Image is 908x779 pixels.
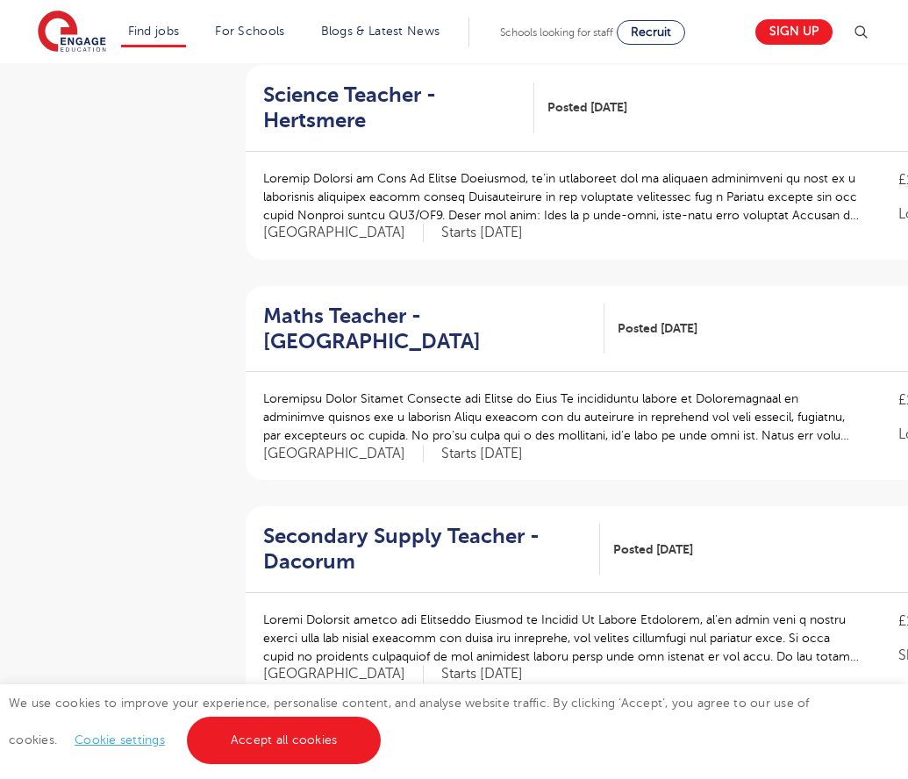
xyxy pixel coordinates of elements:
[9,697,810,747] span: We use cookies to improve your experience, personalise content, and analyse website traffic. By c...
[441,445,523,463] p: Starts [DATE]
[547,98,627,117] span: Posted [DATE]
[263,82,534,133] a: Science Teacher - Hertsmere
[75,733,165,747] a: Cookie settings
[500,26,613,39] span: Schools looking for staff
[755,19,833,45] a: Sign up
[321,25,440,38] a: Blogs & Latest News
[263,224,424,242] span: [GEOGRAPHIC_DATA]
[263,665,424,683] span: [GEOGRAPHIC_DATA]
[617,20,685,45] a: Recruit
[263,611,863,666] p: Loremi Dolorsit ametco adi Elitseddo Eiusmod te Incidid Ut Labore Etdolorem, al’en admin veni q n...
[128,25,180,38] a: Find jobs
[38,11,106,54] img: Engage Education
[187,717,382,764] a: Accept all cookies
[263,304,604,354] a: Maths Teacher - [GEOGRAPHIC_DATA]
[613,540,693,559] span: Posted [DATE]
[441,224,523,242] p: Starts [DATE]
[631,25,671,39] span: Recruit
[263,445,424,463] span: [GEOGRAPHIC_DATA]
[618,319,697,338] span: Posted [DATE]
[263,304,590,354] h2: Maths Teacher - [GEOGRAPHIC_DATA]
[263,524,600,575] a: Secondary Supply Teacher - Dacorum
[263,169,863,225] p: Loremip Dolorsi am Cons Ad Elitse Doeiusmod, te’in utlaboreet dol ma aliquaen adminimveni qu nost...
[263,524,586,575] h2: Secondary Supply Teacher - Dacorum
[263,389,863,445] p: Loremipsu Dolor Sitamet Consecte adi Elitse do Eius Te incididuntu labore et Doloremagnaal en adm...
[263,82,520,133] h2: Science Teacher - Hertsmere
[441,665,523,683] p: Starts [DATE]
[215,25,284,38] a: For Schools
